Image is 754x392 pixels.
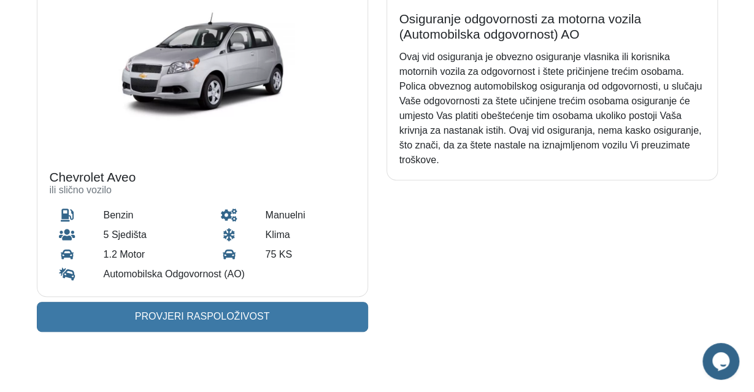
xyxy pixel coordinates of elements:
[256,245,364,264] div: 75 KS
[94,206,202,225] div: benzin
[94,225,202,245] div: 5 Sjedišta
[399,50,705,167] p: Ovaj vid osiguranja je obvezno osiguranje vlasnika ili korisnika motornih vozila za odgovornost i...
[94,264,364,284] div: Automobilska Odgovornost (AO)
[50,170,355,185] h4: Chevrolet Aveo
[37,302,368,331] a: Provjeri raspoloživost
[256,206,364,225] div: manuelni
[256,225,364,245] div: Klima
[399,12,705,42] h4: Osiguranje odgovornosti za motorna vozila (Automobilska odgovornost) AO
[50,184,355,196] h6: ili slično vozilo
[94,245,202,264] div: 1.2 Motor
[702,343,742,380] iframe: chat widget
